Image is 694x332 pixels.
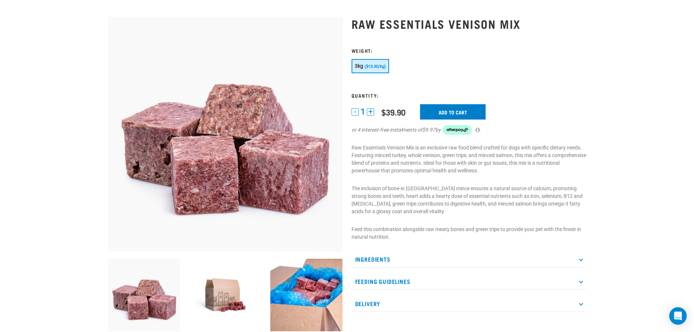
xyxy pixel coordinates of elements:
div: or 4 interest-free instalments of by [352,125,586,135]
span: $9.97 [422,126,435,134]
p: Delivery [352,296,586,312]
img: 1113 RE Venison Mix 01 [108,17,343,251]
button: - [352,108,359,116]
p: Feeding Guidelines [352,273,586,290]
img: 1113 RE Venison Mix 01 [108,259,181,331]
button: + [367,108,374,116]
span: 1 [361,108,365,116]
span: 3kg [355,63,364,69]
input: Add to cart [420,104,486,120]
div: Open Intercom Messenger [669,307,687,325]
p: Raw Essentials Venison Mix is an exclusive raw food blend crafted for dogs with specific dietary ... [352,144,586,175]
p: The inclusion of bone-in [GEOGRAPHIC_DATA] mince ensures a natural source of calcium, promoting s... [352,185,586,215]
img: Raw Essentials 2024 July2597 [270,259,343,331]
h1: Raw Essentials Venison Mix [352,17,586,30]
img: Raw Essentials Bulk 10kg Raw Dog Food Box Exterior Design [189,259,262,331]
p: Ingredients [352,251,586,267]
div: $39.90 [381,108,405,117]
img: Afterpay [443,125,472,135]
p: Feed this combination alongside raw meaty bones and green tripe to provide your pet with the fine... [352,226,586,241]
h3: Weight: [352,48,586,53]
h3: Quantity: [352,93,586,98]
span: ($13.30/kg) [365,64,386,69]
button: 3kg ($13.30/kg) [352,59,389,73]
